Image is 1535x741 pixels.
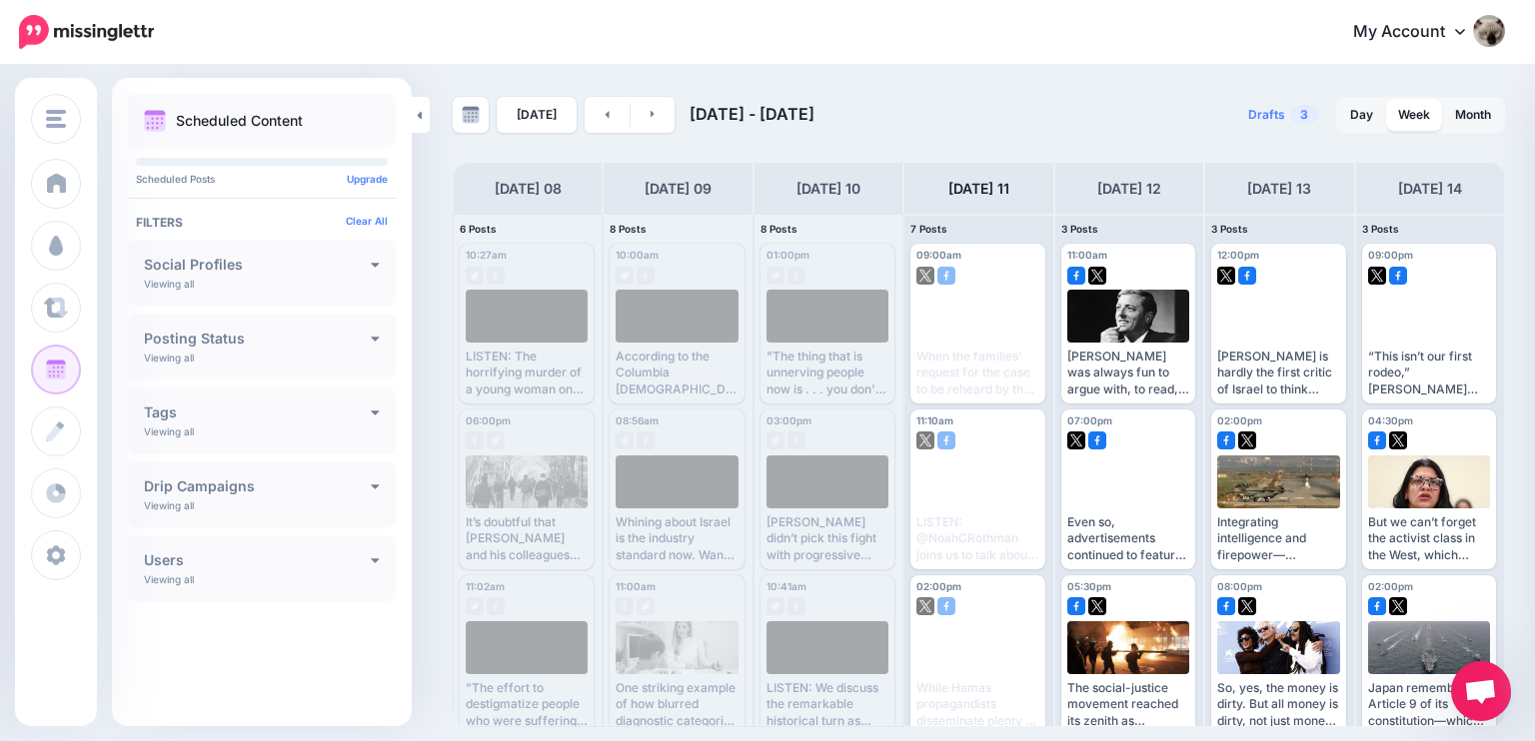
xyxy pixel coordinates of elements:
span: 11:02am [466,580,505,592]
span: 6 Posts [460,223,497,235]
div: Open chat [1451,661,1511,721]
span: 02:00pm [1217,414,1262,426]
img: facebook-grey-square.png [787,431,805,449]
img: facebook-grey-square.png [787,597,805,615]
img: facebook-square.png [937,267,955,285]
span: 05:30pm [1067,580,1111,592]
span: 06:00pm [466,414,511,426]
h4: Users [144,553,371,567]
span: 11:00am [1067,249,1107,261]
img: facebook-square.png [1368,431,1386,449]
div: “This isn’t our first rodeo,” [PERSON_NAME] recalls thinking the morning of [DATE] when his famil... [1368,349,1490,397]
img: twitter-square.png [1217,267,1235,285]
span: 8 Posts [761,223,797,235]
div: "The thing that is unnerving people now is . . . you don't know where it's coming from, it's by d... [767,349,888,397]
h4: Tags [144,405,371,419]
span: 10:00am [616,249,659,261]
img: twitter-grey-square.png [637,597,655,615]
span: Drafts [1248,109,1285,121]
img: facebook-square.png [1238,267,1256,285]
h4: [DATE] 12 [1097,177,1161,201]
p: Scheduled Posts [136,174,388,184]
p: Viewing all [144,352,194,364]
a: Clear All [346,215,388,227]
a: My Account [1333,8,1505,57]
span: 11:10am [916,414,953,426]
img: twitter-square.png [916,267,934,285]
img: twitter-grey-square.png [466,597,484,615]
h4: Filters [136,215,388,230]
span: 08:56am [616,414,659,426]
a: Week [1386,99,1442,131]
span: 02:00pm [1368,580,1413,592]
img: twitter-square.png [1088,267,1106,285]
h4: Drip Campaigns [144,479,371,493]
img: facebook-grey-square.png [787,267,805,285]
div: While Hamas propagandists disseminate plenty of hoaxes, there is also something damning about the... [916,680,1038,729]
img: twitter-square.png [1238,431,1256,449]
span: 10:41am [767,580,806,592]
span: 3 Posts [1211,223,1248,235]
span: 11:00am [616,580,656,592]
img: twitter-grey-square.png [487,431,505,449]
span: 03:00pm [767,414,811,426]
div: [PERSON_NAME] was always fun to argue with, to read, to share a stage or television set with, to ... [1067,349,1189,397]
div: When the families’ request for the case to be reheard by the full court was denied, one of the ju... [916,349,1038,397]
div: One striking example of how blurred diagnostic categories have become is in the interpretation of... [616,680,738,729]
p: Scheduled Content [176,114,303,128]
img: facebook-square.png [1217,597,1235,615]
a: [DATE] [497,97,577,133]
div: But we can’t forget the activist class in the West, which needs the flame of [GEOGRAPHIC_DATA] to... [1368,514,1490,563]
img: calendar.png [144,110,166,132]
p: Viewing all [144,425,194,437]
h4: Posting Status [144,332,371,346]
img: facebook-square.png [1067,597,1085,615]
h4: [DATE] 10 [796,177,860,201]
img: twitter-square.png [916,597,934,615]
span: 7 Posts [910,223,947,235]
img: twitter-grey-square.png [767,267,784,285]
span: 3 Posts [1362,223,1399,235]
img: facebook-grey-square.png [616,597,634,615]
div: Japan remembers. Article 9 of its constitution—which enshrines pacifism as official state doctrin... [1368,680,1490,729]
img: facebook-grey-square.png [637,267,655,285]
h4: [DATE] 11 [948,177,1009,201]
span: 08:00pm [1217,580,1262,592]
span: 01:00pm [767,249,809,261]
div: It’s doubtful that [PERSON_NAME] and his colleagues have adopted a “humbler position,” as he put ... [466,514,588,563]
div: [PERSON_NAME] is hardly the first critic of Israel to think along these lines. Whenever there has... [1217,349,1339,397]
a: Drafts3 [1236,97,1330,133]
img: twitter-grey-square.png [616,267,634,285]
img: twitter-grey-square.png [466,267,484,285]
div: LISTEN: The horrifying murder of a young woman on the light rail in [GEOGRAPHIC_DATA] has cast a ... [466,349,588,397]
a: Upgrade [347,173,388,185]
div: Even so, advertisements continued to feature beautiful, sexy women. Why? Because they work. Men a... [1067,514,1189,563]
a: Month [1443,99,1503,131]
img: facebook-grey-square.png [466,431,484,449]
img: Missinglettr [19,15,154,49]
img: calendar-grey-darker.png [462,106,480,124]
img: facebook-square.png [1067,267,1085,285]
p: Viewing all [144,499,194,511]
img: facebook-square.png [1088,431,1106,449]
img: twitter-grey-square.png [767,597,784,615]
div: "The effort to destigmatize people who were suffering was fine, the problem is that now we have a... [466,680,588,729]
img: facebook-grey-square.png [487,597,505,615]
span: 3 Posts [1061,223,1098,235]
span: 3 [1290,105,1318,124]
h4: [DATE] 08 [495,177,562,201]
img: menu.png [46,110,66,128]
a: Day [1338,99,1385,131]
div: Integrating intelligence and firepower—especially airpower—on a short fuse, the [DEMOGRAPHIC_DATA... [1217,514,1339,563]
span: 07:00pm [1067,414,1112,426]
span: 02:00pm [916,580,961,592]
div: The social-justice movement reached its zenith as sprawling protests across [GEOGRAPHIC_DATA]—and... [1067,680,1189,729]
img: twitter-square.png [1368,267,1386,285]
div: Whining about Israel is the industry standard now. Want to please the suits? Include a track call... [616,514,738,563]
img: twitter-square.png [1067,431,1085,449]
h4: [DATE] 14 [1398,177,1462,201]
p: Viewing all [144,278,194,290]
img: twitter-grey-square.png [616,431,634,449]
img: facebook-square.png [937,431,955,449]
div: According to the Columbia [DEMOGRAPHIC_DATA] & [DEMOGRAPHIC_DATA] Students account on X, a past t... [616,349,738,397]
